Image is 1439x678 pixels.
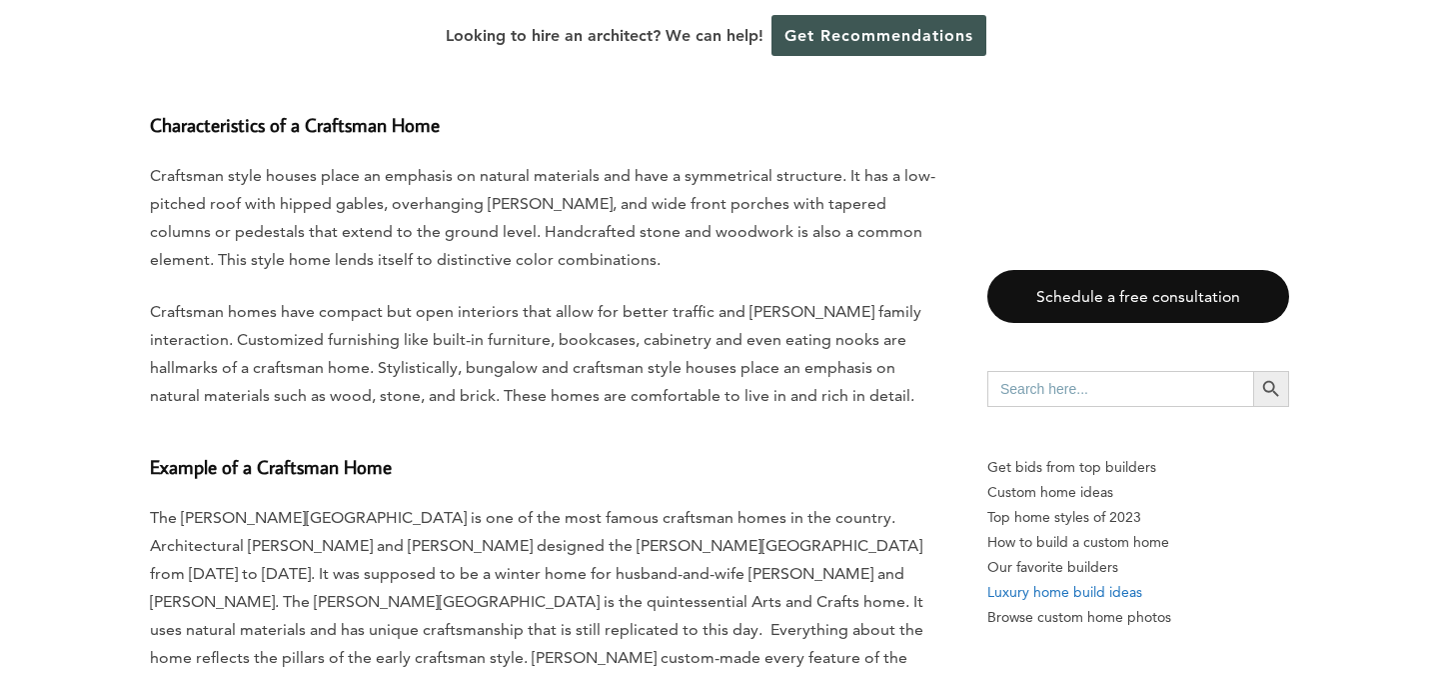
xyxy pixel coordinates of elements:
a: Schedule a free consultation [987,270,1289,323]
a: Our favorite builders [987,555,1289,580]
p: Craftsman homes have compact but open interiors that allow for better traffic and [PERSON_NAME] f... [150,298,947,410]
a: Custom home ideas [987,480,1289,505]
a: Get Recommendations [771,15,986,56]
svg: Search [1260,378,1282,400]
p: Craftsman style houses place an emphasis on natural materials and have a symmetrical structure. I... [150,162,947,274]
a: How to build a custom home [987,530,1289,555]
p: Get bids from top builders [987,455,1289,480]
strong: Example of a Craftsman Home [150,454,392,479]
strong: Characteristics of a Craftsman Home [150,112,440,137]
a: Browse custom home photos [987,605,1289,630]
a: Top home styles of 2023 [987,505,1289,530]
input: Search here... [987,371,1253,407]
a: Luxury home build ideas [987,580,1289,605]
